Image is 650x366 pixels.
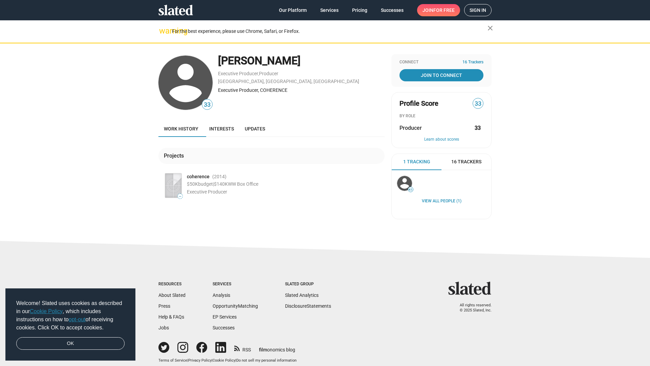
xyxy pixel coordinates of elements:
[30,308,63,314] a: Cookie Policy
[198,181,213,187] span: budget
[399,114,483,119] div: BY ROLE
[399,60,483,65] div: Connect
[417,4,460,16] a: Joinfor free
[158,121,204,137] a: Work history
[375,4,409,16] a: Successes
[433,4,455,16] span: for free
[464,4,492,16] a: Sign in
[213,325,235,330] a: Successes
[475,124,481,131] strong: 33
[486,24,494,32] mat-icon: close
[236,358,297,363] button: Do not sell my personal information
[204,121,239,137] a: Interests
[214,181,228,187] span: $140K
[158,314,184,320] a: Help & FAQs
[218,79,359,84] a: [GEOGRAPHIC_DATA], [GEOGRAPHIC_DATA], [GEOGRAPHIC_DATA]
[209,126,234,131] span: Interests
[279,4,307,16] span: Our Platform
[259,71,278,76] a: Producer
[285,303,331,309] a: DisclosureStatements
[473,99,483,108] span: 33
[258,72,259,76] span: ,
[178,195,182,198] span: —
[259,347,267,352] span: film
[422,199,461,204] a: View all People (1)
[213,181,214,187] span: |
[381,4,404,16] span: Successes
[285,292,319,298] a: Slated Analytics
[320,4,339,16] span: Services
[274,4,312,16] a: Our Platform
[315,4,344,16] a: Services
[213,303,258,309] a: OpportunityMatching
[158,303,170,309] a: Press
[158,292,186,298] a: About Slated
[158,325,169,330] a: Jobs
[187,189,227,195] span: Executive Producer
[16,299,125,332] span: Welcome! Slated uses cookies as described in our , which includes instructions on how to of recei...
[213,358,235,363] a: Cookie Policy
[451,159,481,165] span: 16 Trackers
[5,288,135,361] div: cookieconsent
[187,358,188,363] span: |
[399,69,483,81] a: Join To Connect
[158,282,186,287] div: Resources
[164,152,187,159] div: Projects
[218,87,385,94] div: Executive Producer, COHERENCE
[213,292,230,298] a: Analysis
[159,27,167,35] mat-icon: warning
[172,27,487,36] div: For the best experience, please use Chrome, Safari, or Firefox.
[218,71,258,76] a: Executive Producer
[403,159,430,165] span: 1 Tracking
[228,181,258,187] span: WW Box Office
[187,181,198,187] span: $50K
[158,358,187,363] a: Terms of Service
[164,126,198,131] span: Work history
[245,126,265,131] span: Updates
[401,69,482,81] span: Join To Connect
[352,4,367,16] span: Pricing
[422,4,455,16] span: Join
[212,358,213,363] span: |
[347,4,373,16] a: Pricing
[235,358,236,363] span: |
[453,303,492,313] p: All rights reserved. © 2025 Slated, Inc.
[187,174,210,180] span: coherence
[462,60,483,65] span: 16 Trackers
[239,121,270,137] a: Updates
[218,54,385,68] div: [PERSON_NAME]
[212,174,226,180] span: (2014 )
[69,317,86,322] a: opt-out
[234,343,251,353] a: RSS
[16,337,125,350] a: dismiss cookie message
[399,137,483,142] button: Learn about scores
[202,100,212,109] span: 33
[399,124,422,131] span: Producer
[213,282,258,287] div: Services
[285,282,331,287] div: Slated Group
[470,4,486,16] span: Sign in
[399,99,438,108] span: Profile Score
[213,314,237,320] a: EP Services
[188,358,212,363] a: Privacy Policy
[259,341,295,353] a: filmonomics blog
[408,188,413,192] span: 41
